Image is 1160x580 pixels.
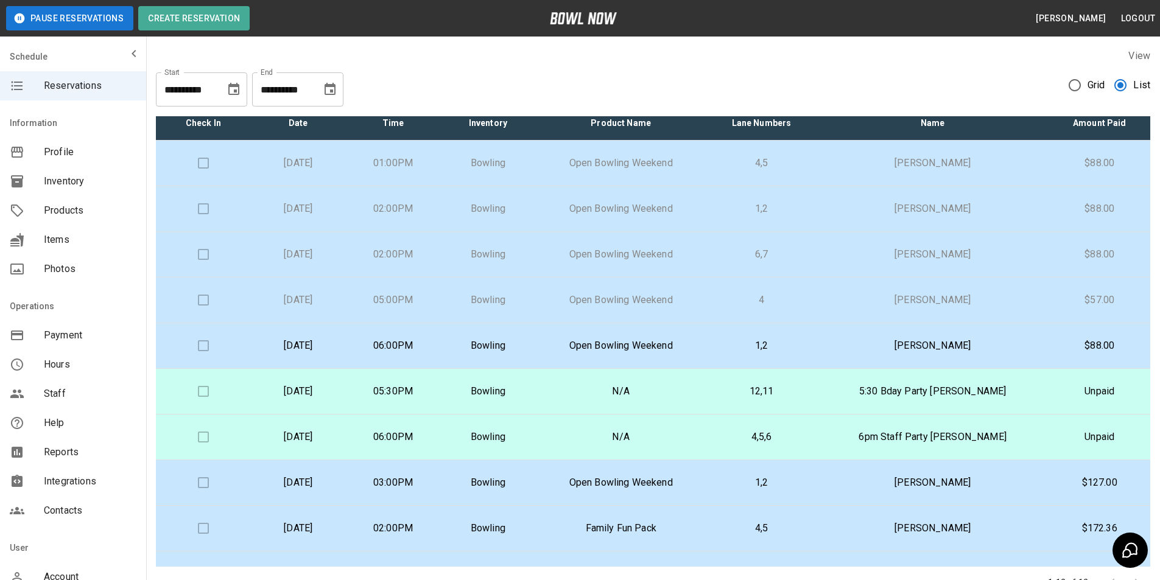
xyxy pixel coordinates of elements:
[716,156,807,170] p: 4,5
[817,106,1049,141] th: Name
[716,201,807,216] p: 1,2
[826,384,1039,399] p: 5:30 Bday Party [PERSON_NAME]
[545,293,697,307] p: Open Bowling Weekend
[1031,7,1111,30] button: [PERSON_NAME]
[261,247,336,262] p: [DATE]
[716,521,807,536] p: 4,5
[716,475,807,490] p: 1,2
[716,338,807,353] p: 1,2
[716,384,807,399] p: 12,11
[356,201,431,216] p: 02:00PM
[550,12,617,24] img: logo
[826,338,1039,353] p: [PERSON_NAME]
[356,384,431,399] p: 05:30PM
[535,106,706,141] th: Product Name
[826,430,1039,444] p: 6pm Staff Party [PERSON_NAME]
[261,156,336,170] p: [DATE]
[44,145,136,159] span: Profile
[44,232,136,247] span: Items
[6,6,133,30] button: Pause Reservations
[346,106,441,141] th: Time
[716,247,807,262] p: 6,7
[545,201,697,216] p: Open Bowling Weekend
[356,247,431,262] p: 02:00PM
[826,201,1039,216] p: [PERSON_NAME]
[1088,78,1105,93] span: Grid
[706,106,817,141] th: Lane Numbers
[1128,50,1150,61] label: View
[44,416,136,430] span: Help
[44,386,136,401] span: Staff
[826,293,1039,307] p: [PERSON_NAME]
[44,503,136,518] span: Contacts
[545,156,697,170] p: Open Bowling Weekend
[450,156,526,170] p: Bowling
[356,521,431,536] p: 02:00PM
[261,430,336,444] p: [DATE]
[545,521,697,536] p: Family Fun Pack
[356,475,431,490] p: 03:00PM
[1058,475,1141,490] p: $127.00
[450,201,526,216] p: Bowling
[44,474,136,489] span: Integrations
[1058,201,1141,216] p: $88.00
[138,6,250,30] button: Create Reservation
[44,203,136,218] span: Products
[44,174,136,189] span: Inventory
[1058,521,1141,536] p: $172.36
[1058,156,1141,170] p: $88.00
[545,475,697,490] p: Open Bowling Weekend
[44,79,136,93] span: Reservations
[545,384,697,399] p: N/A
[826,521,1039,536] p: [PERSON_NAME]
[450,293,526,307] p: Bowling
[716,293,807,307] p: 4
[1058,384,1141,399] p: Unpaid
[261,201,336,216] p: [DATE]
[450,338,526,353] p: Bowling
[450,430,526,444] p: Bowling
[44,445,136,459] span: Reports
[261,338,336,353] p: [DATE]
[450,384,526,399] p: Bowling
[1049,106,1150,141] th: Amount Paid
[261,293,336,307] p: [DATE]
[1058,338,1141,353] p: $88.00
[44,262,136,276] span: Photos
[1116,7,1160,30] button: Logout
[356,338,431,353] p: 06:00PM
[450,247,526,262] p: Bowling
[716,430,807,444] p: 4,5,6
[1133,78,1150,93] span: List
[356,156,431,170] p: 01:00PM
[156,106,251,141] th: Check In
[251,106,346,141] th: Date
[1058,293,1141,307] p: $57.00
[356,293,431,307] p: 05:00PM
[261,521,336,536] p: [DATE]
[261,475,336,490] p: [DATE]
[261,384,336,399] p: [DATE]
[545,338,697,353] p: Open Bowling Weekend
[44,328,136,343] span: Payment
[545,430,697,444] p: N/A
[318,77,342,102] button: Choose date, selected date is Sep 17, 2025
[450,521,526,536] p: Bowling
[440,106,535,141] th: Inventory
[826,156,1039,170] p: [PERSON_NAME]
[450,475,526,490] p: Bowling
[356,430,431,444] p: 06:00PM
[1058,430,1141,444] p: Unpaid
[1058,247,1141,262] p: $88.00
[44,357,136,372] span: Hours
[826,247,1039,262] p: [PERSON_NAME]
[222,77,246,102] button: Choose date, selected date is Aug 17, 2025
[826,475,1039,490] p: [PERSON_NAME]
[545,247,697,262] p: Open Bowling Weekend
